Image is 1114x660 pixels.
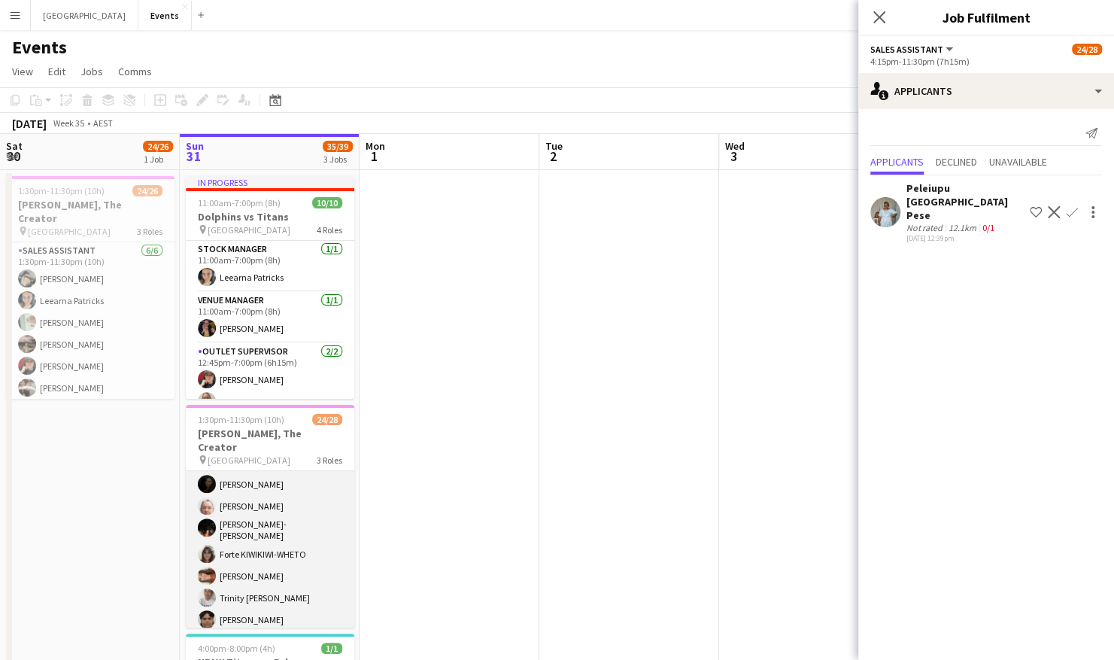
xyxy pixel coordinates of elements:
[208,455,290,466] span: [GEOGRAPHIC_DATA]
[858,8,1114,27] h3: Job Fulfilment
[858,73,1114,109] div: Applicants
[186,176,354,399] app-job-card: In progress11:00am-7:00pm (8h)10/10Dolphins vs Titans [GEOGRAPHIC_DATA]4 RolesStock Manager1/111:...
[936,157,977,167] span: Declined
[48,65,65,78] span: Edit
[725,139,745,153] span: Wed
[6,176,175,399] app-job-card: 1:30pm-11:30pm (10h)24/26[PERSON_NAME], The Creator [GEOGRAPHIC_DATA]3 RolesSales Assistant6/61:3...
[28,226,111,237] span: [GEOGRAPHIC_DATA]
[906,222,946,233] div: Not rated
[870,44,955,55] button: Sales Assistant
[366,139,385,153] span: Mon
[317,224,342,236] span: 4 Roles
[42,62,71,81] a: Edit
[93,117,113,129] div: AEST
[198,643,275,654] span: 4:00pm-8:00pm (4h)
[138,1,192,30] button: Events
[12,65,33,78] span: View
[186,292,354,343] app-card-role: Venue Manager1/111:00am-7:00pm (8h)[PERSON_NAME]
[144,154,172,165] div: 1 Job
[186,405,354,628] app-job-card: 1:30pm-11:30pm (10h)24/28[PERSON_NAME], The Creator [GEOGRAPHIC_DATA]3 Roles Sales Assistant1A9/1...
[317,455,342,466] span: 3 Roles
[198,414,284,425] span: 1:30pm-11:30pm (10h)
[186,176,354,188] div: In progress
[906,181,1024,222] div: Peleiupu [GEOGRAPHIC_DATA] Pese
[198,197,281,208] span: 11:00am-7:00pm (8h)
[1072,44,1102,55] span: 24/28
[12,116,47,131] div: [DATE]
[723,148,745,165] span: 3
[132,185,162,196] span: 24/26
[184,148,204,165] span: 31
[6,62,39,81] a: View
[186,241,354,292] app-card-role: Stock Manager1/111:00am-7:00pm (8h)Leearna Patricks
[312,414,342,425] span: 24/28
[870,56,1102,67] div: 4:15pm-11:30pm (7h15m)
[906,233,1024,243] div: [DATE] 12:39pm
[6,139,23,153] span: Sat
[312,197,342,208] span: 10/10
[31,1,138,30] button: [GEOGRAPHIC_DATA]
[208,224,290,236] span: [GEOGRAPHIC_DATA]
[118,65,152,78] span: Comms
[186,427,354,454] h3: [PERSON_NAME], The Creator
[543,148,563,165] span: 2
[18,185,105,196] span: 1:30pm-11:30pm (10h)
[6,198,175,225] h3: [PERSON_NAME], The Creator
[946,222,979,233] div: 12.1km
[112,62,158,81] a: Comms
[6,242,175,403] app-card-role: Sales Assistant6/61:30pm-11:30pm (10h)[PERSON_NAME]Leearna Patricks[PERSON_NAME][PERSON_NAME][PER...
[80,65,103,78] span: Jobs
[137,226,162,237] span: 3 Roles
[12,36,67,59] h1: Events
[4,148,23,165] span: 30
[323,154,352,165] div: 3 Jobs
[50,117,87,129] span: Week 35
[870,44,943,55] span: Sales Assistant
[186,343,354,416] app-card-role: Outlet Supervisor2/212:45pm-7:00pm (6h15m)[PERSON_NAME][PERSON_NAME]
[982,222,994,233] app-skills-label: 0/1
[363,148,385,165] span: 1
[186,139,204,153] span: Sun
[870,157,924,167] span: Applicants
[989,157,1047,167] span: Unavailable
[74,62,109,81] a: Jobs
[186,210,354,224] h3: Dolphins vs Titans
[321,643,342,654] span: 1/1
[545,139,563,153] span: Tue
[323,141,353,152] span: 35/39
[143,141,173,152] span: 24/26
